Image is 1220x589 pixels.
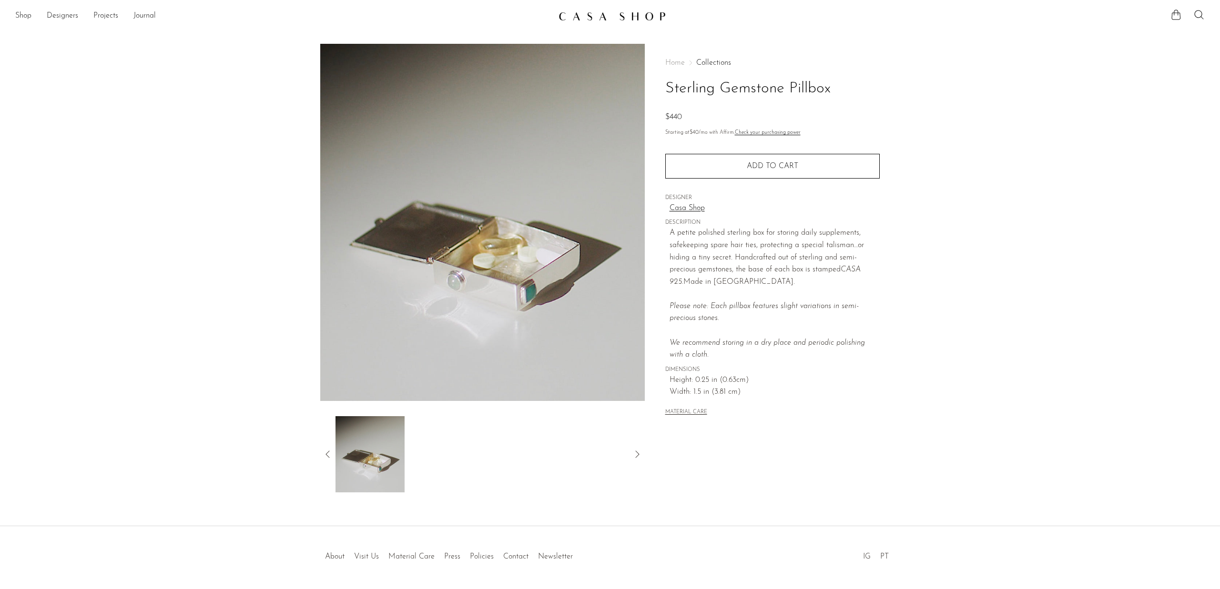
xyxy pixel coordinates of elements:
[670,302,865,359] em: Please note: Each pillbox features slight variations in semi-precious stones.
[670,339,865,359] i: We recommend storing in a dry place and periodic polishing with a cloth.
[665,366,880,374] span: DIMENSIONS
[670,374,880,387] span: Height: 0.25 in (0.63cm)
[354,553,379,560] a: Visit Us
[503,553,529,560] a: Contact
[665,154,880,179] button: Add to cart
[15,8,551,24] nav: Desktop navigation
[388,553,435,560] a: Material Care
[665,129,880,137] p: Starting at /mo with Affirm.
[735,130,801,135] a: Check your purchasing power - Learn more about Affirm Financing (opens in modal)
[880,553,889,560] a: PT
[665,219,880,227] span: DESCRIPTION
[444,553,460,560] a: Press
[133,10,156,22] a: Journal
[15,10,31,22] a: Shop
[747,162,798,170] span: Add to cart
[858,545,894,563] ul: Social Medias
[93,10,118,22] a: Projects
[665,77,880,101] h1: Sterling Gemstone Pillbox
[665,113,682,121] span: $440
[670,386,880,399] span: Width: 1.5 in (3.81 cm)
[665,409,707,416] button: MATERIAL CARE
[665,194,880,202] span: DESIGNER
[325,553,345,560] a: About
[690,130,699,135] span: $40
[670,227,880,361] p: A petite polished sterling box for storing daily supplements, safekeeping spare hair ties, protec...
[470,553,494,560] a: Policies
[320,545,578,563] ul: Quick links
[665,59,685,67] span: Home
[335,416,405,492] img: Sterling Gemstone Pillbox
[665,59,880,67] nav: Breadcrumbs
[696,59,731,67] a: Collections
[320,44,645,401] img: Sterling Gemstone Pillbox
[670,202,880,215] a: Casa Shop
[47,10,78,22] a: Designers
[863,553,871,560] a: IG
[15,8,551,24] ul: NEW HEADER MENU
[670,266,861,286] em: CASA 925.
